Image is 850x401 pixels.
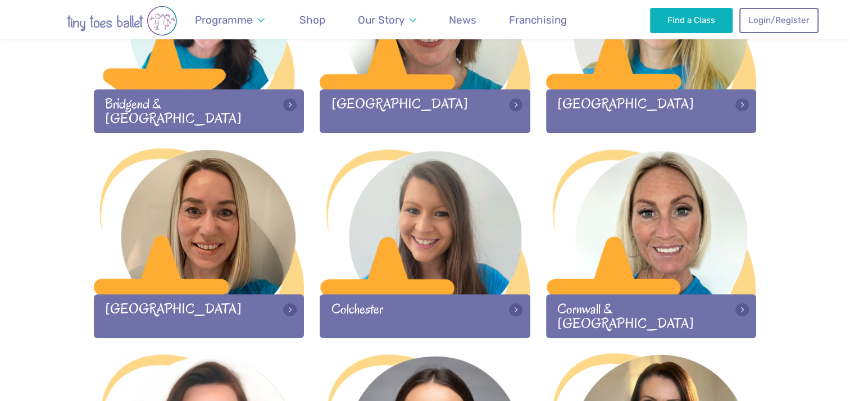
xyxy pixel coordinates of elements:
a: News [444,7,482,33]
a: Our Story [352,7,421,33]
a: Find a Class [650,8,733,33]
a: Shop [294,7,331,33]
span: News [449,13,476,26]
a: Colchester [320,148,530,338]
img: tiny toes ballet [32,6,212,36]
div: [GEOGRAPHIC_DATA] [320,89,530,133]
span: Programme [195,13,253,26]
div: [GEOGRAPHIC_DATA] [546,89,757,133]
div: Colchester [320,294,530,338]
div: [GEOGRAPHIC_DATA] [94,294,304,338]
span: Our Story [358,13,404,26]
a: Login/Register [739,8,818,33]
div: Cornwall & [GEOGRAPHIC_DATA] [546,294,757,338]
span: Franchising [509,13,567,26]
span: Shop [299,13,325,26]
a: [GEOGRAPHIC_DATA] [94,148,304,338]
a: Cornwall & [GEOGRAPHIC_DATA] [546,148,757,338]
a: Franchising [504,7,572,33]
a: Programme [190,7,270,33]
div: Bridgend & [GEOGRAPHIC_DATA] [94,89,304,133]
